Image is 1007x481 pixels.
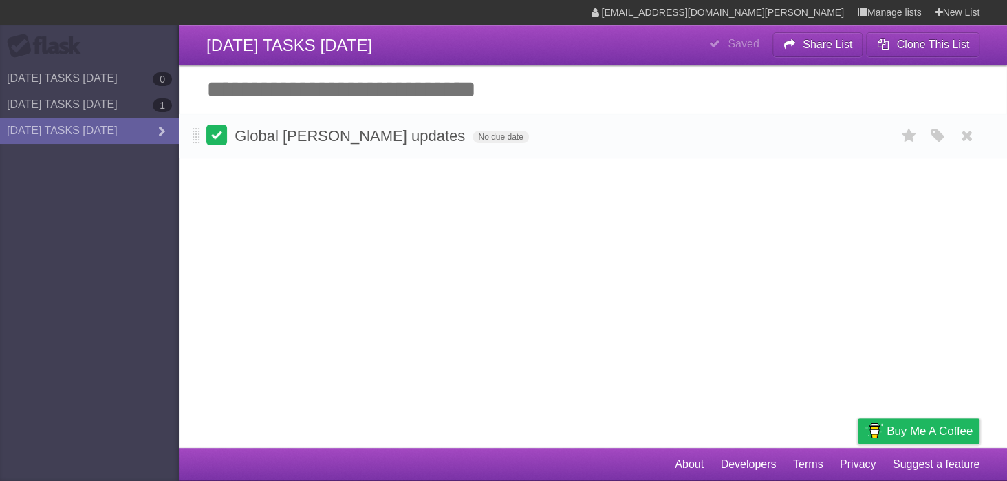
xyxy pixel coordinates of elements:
[720,451,776,478] a: Developers
[235,127,468,145] span: Global [PERSON_NAME] updates
[865,419,883,442] img: Buy me a coffee
[772,32,863,57] button: Share List
[675,451,704,478] a: About
[153,72,172,86] b: 0
[793,451,823,478] a: Terms
[803,39,852,50] b: Share List
[728,38,759,50] b: Saved
[840,451,876,478] a: Privacy
[887,419,973,443] span: Buy me a coffee
[7,34,89,58] div: Flask
[896,125,922,147] label: Star task
[893,451,979,478] a: Suggest a feature
[866,32,979,57] button: Clone This List
[206,125,227,145] label: Done
[896,39,969,50] b: Clone This List
[153,98,172,112] b: 1
[206,36,372,54] span: [DATE] TASKS [DATE]
[473,131,528,143] span: No due date
[858,418,979,444] a: Buy me a coffee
